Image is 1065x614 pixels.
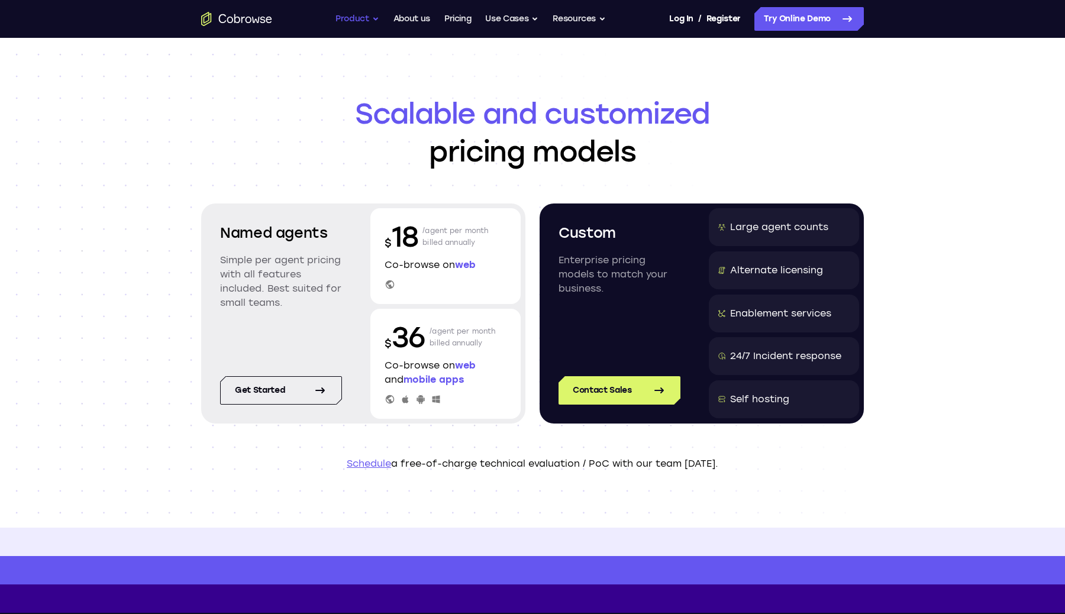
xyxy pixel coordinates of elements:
button: Use Cases [485,7,538,31]
div: Alternate licensing [730,263,823,277]
a: Log In [669,7,693,31]
p: Co-browse on and [385,358,506,387]
h1: pricing models [201,95,864,170]
div: Self hosting [730,392,789,406]
span: $ [385,337,392,350]
p: 18 [385,218,418,256]
a: Contact Sales [559,376,680,405]
span: web [455,259,476,270]
span: mobile apps [404,374,464,385]
h2: Custom [559,222,680,244]
button: Resources [553,7,606,31]
p: 36 [385,318,425,356]
p: Simple per agent pricing with all features included. Best suited for small teams. [220,253,342,310]
span: Scalable and customized [201,95,864,133]
span: web [455,360,476,371]
a: Pricing [444,7,472,31]
p: Enterprise pricing models to match your business. [559,253,680,296]
div: Enablement services [730,306,831,321]
a: About us [393,7,430,31]
div: 24/7 Incident response [730,349,841,363]
p: /agent per month billed annually [422,218,489,256]
a: Register [706,7,741,31]
a: Go to the home page [201,12,272,26]
a: Try Online Demo [754,7,864,31]
button: Product [335,7,379,31]
p: /agent per month billed annually [430,318,496,356]
a: Get started [220,376,342,405]
a: Schedule [347,458,391,469]
span: / [698,12,702,26]
h2: Named agents [220,222,342,244]
p: a free-of-charge technical evaluation / PoC with our team [DATE]. [201,457,864,471]
span: $ [385,237,392,250]
p: Co-browse on [385,258,506,272]
div: Large agent counts [730,220,828,234]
